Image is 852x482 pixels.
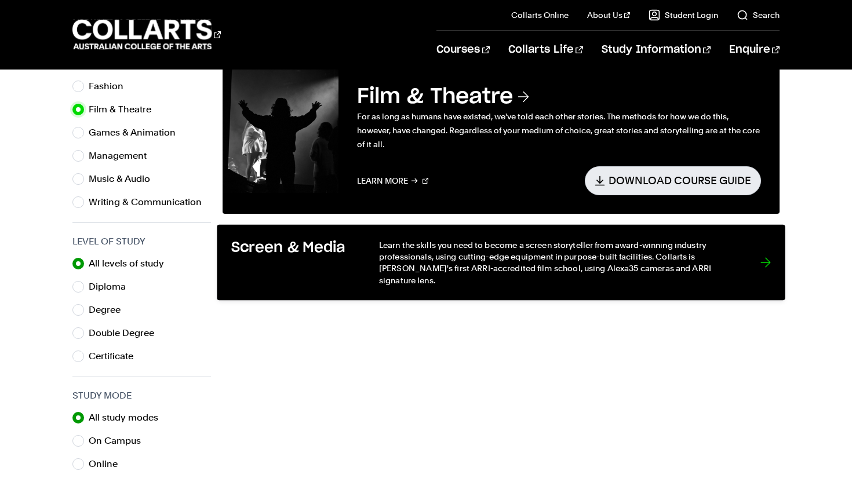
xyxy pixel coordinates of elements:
a: Collarts Life [508,31,583,69]
label: Certificate [89,348,143,364]
label: All study modes [89,410,168,426]
a: About Us [587,9,630,21]
label: Diploma [89,279,135,295]
a: Learn More [357,166,428,195]
a: Search [737,9,780,21]
h3: Screen & Media [231,239,355,257]
a: Collarts Online [511,9,569,21]
a: Enquire [729,31,780,69]
label: Degree [89,302,130,318]
label: Double Degree [89,325,163,341]
p: Learn the skills you need to become a screen storyteller from award-winning industry professional... [379,239,737,286]
label: Music & Audio [89,171,159,187]
a: Courses [436,31,489,69]
label: Film & Theatre [89,101,161,118]
label: Fashion [89,78,133,94]
label: Online [89,456,127,472]
a: Study Information [602,31,711,69]
label: Management [89,148,156,164]
a: Download Course Guide [585,166,761,195]
label: All levels of study [89,255,173,272]
h3: Film & Theatre [357,84,761,109]
a: Screen & Media Learn the skills you need to become a screen storyteller from award-winning indust... [217,224,785,300]
label: Writing & Communication [89,194,211,210]
label: Games & Animation [89,125,185,141]
div: Go to homepage [72,18,221,51]
p: For as long as humans have existed, we've told each other stories. The methods for how we do this... [357,109,761,151]
h3: Level of Study [72,235,211,249]
img: Film & Theatre [223,65,338,193]
a: Student Login [649,9,718,21]
h3: Study Mode [72,389,211,403]
label: On Campus [89,433,150,449]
